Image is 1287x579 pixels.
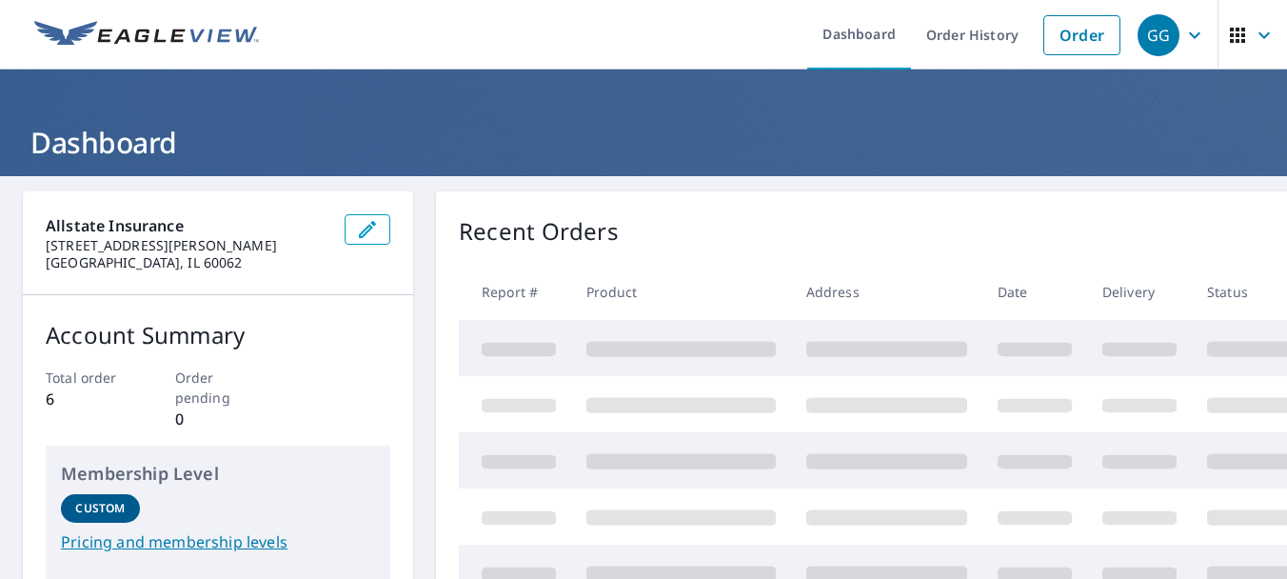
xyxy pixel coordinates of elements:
[1138,14,1179,56] div: GG
[46,318,390,352] p: Account Summary
[61,461,375,487] p: Membership Level
[1087,264,1192,320] th: Delivery
[791,264,982,320] th: Address
[46,388,132,410] p: 6
[46,368,132,388] p: Total order
[34,21,259,50] img: EV Logo
[46,214,329,237] p: Allstate Insurance
[75,500,125,517] p: Custom
[459,264,571,320] th: Report #
[175,368,262,408] p: Order pending
[459,214,619,249] p: Recent Orders
[46,237,329,254] p: [STREET_ADDRESS][PERSON_NAME]
[61,530,375,553] a: Pricing and membership levels
[571,264,791,320] th: Product
[46,254,329,271] p: [GEOGRAPHIC_DATA], IL 60062
[1043,15,1120,55] a: Order
[175,408,262,430] p: 0
[23,123,1264,162] h1: Dashboard
[982,264,1087,320] th: Date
